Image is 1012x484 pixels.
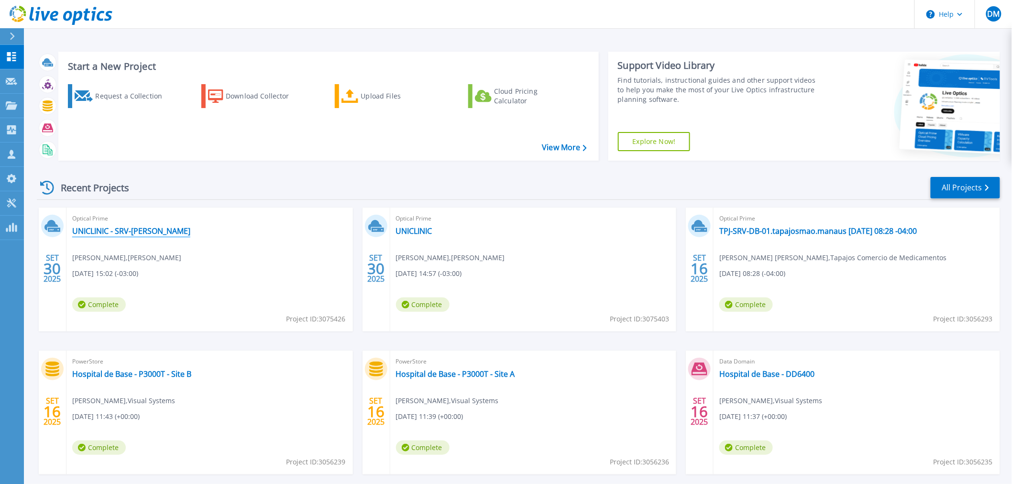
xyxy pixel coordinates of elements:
[691,251,709,286] div: SET 2025
[72,226,190,236] a: UNICLINIC - SRV-[PERSON_NAME]
[618,59,819,72] div: Support Video Library
[396,440,450,455] span: Complete
[468,84,575,108] a: Cloud Pricing Calculator
[361,87,438,106] div: Upload Files
[286,457,346,467] span: Project ID: 3056239
[719,396,822,406] span: [PERSON_NAME] , Visual Systems
[37,176,142,199] div: Recent Projects
[719,213,994,224] span: Optical Prime
[396,213,671,224] span: Optical Prime
[226,87,302,106] div: Download Collector
[396,253,505,263] span: [PERSON_NAME] , [PERSON_NAME]
[43,251,61,286] div: SET 2025
[72,213,347,224] span: Optical Prime
[931,177,1000,198] a: All Projects
[719,226,917,236] a: TPJ-SRV-DB-01.tapajosmao.manaus [DATE] 08:28 -04:00
[72,253,181,263] span: [PERSON_NAME] , [PERSON_NAME]
[396,369,515,379] a: Hospital de Base - P3000T - Site A
[618,132,691,151] a: Explore Now!
[201,84,308,108] a: Download Collector
[719,369,814,379] a: Hospital de Base - DD6400
[719,297,773,312] span: Complete
[72,268,138,279] span: [DATE] 15:02 (-03:00)
[68,61,586,72] h3: Start a New Project
[72,396,175,406] span: [PERSON_NAME] , Visual Systems
[44,264,61,273] span: 30
[719,411,787,422] span: [DATE] 11:37 (+00:00)
[691,407,708,416] span: 16
[618,76,819,104] div: Find tutorials, instructional guides and other support videos to help you make the most of your L...
[44,407,61,416] span: 16
[43,394,61,429] div: SET 2025
[934,457,993,467] span: Project ID: 3056235
[367,251,385,286] div: SET 2025
[95,87,172,106] div: Request a Collection
[396,226,432,236] a: UNICLINIC
[72,440,126,455] span: Complete
[610,314,669,324] span: Project ID: 3075403
[691,264,708,273] span: 16
[367,394,385,429] div: SET 2025
[396,268,462,279] span: [DATE] 14:57 (-03:00)
[396,297,450,312] span: Complete
[987,10,1000,18] span: DM
[286,314,346,324] span: Project ID: 3075426
[719,356,994,367] span: Data Domain
[396,396,499,406] span: [PERSON_NAME] , Visual Systems
[72,411,140,422] span: [DATE] 11:43 (+00:00)
[610,457,669,467] span: Project ID: 3056236
[719,253,946,263] span: [PERSON_NAME] [PERSON_NAME] , Tapajos Comercio de Medicamentos
[719,268,785,279] span: [DATE] 08:28 (-04:00)
[72,369,191,379] a: Hospital de Base - P3000T - Site B
[494,87,571,106] div: Cloud Pricing Calculator
[396,356,671,367] span: PowerStore
[335,84,441,108] a: Upload Files
[691,394,709,429] div: SET 2025
[719,440,773,455] span: Complete
[934,314,993,324] span: Project ID: 3056293
[72,356,347,367] span: PowerStore
[72,297,126,312] span: Complete
[68,84,175,108] a: Request a Collection
[367,264,385,273] span: 30
[367,407,385,416] span: 16
[396,411,463,422] span: [DATE] 11:39 (+00:00)
[542,143,586,152] a: View More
